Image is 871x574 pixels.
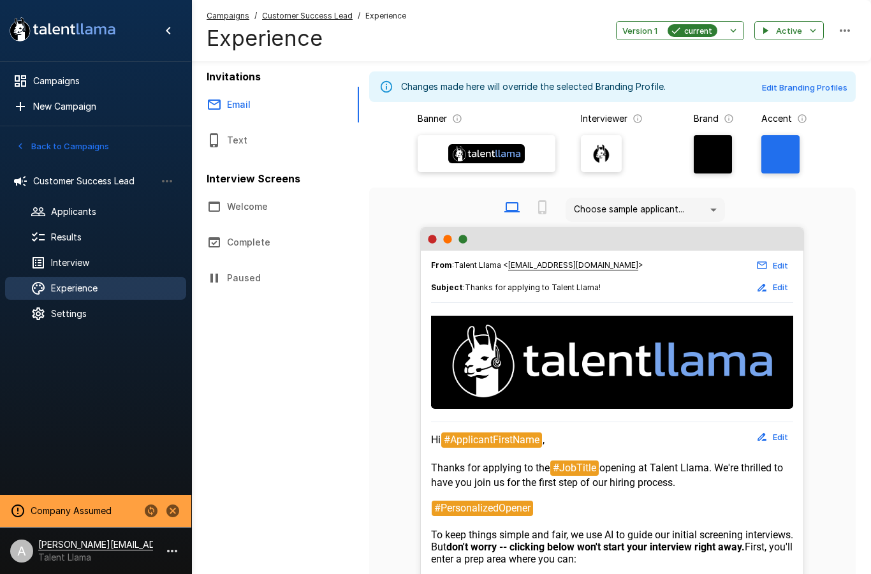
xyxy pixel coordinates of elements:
span: #ApplicantFirstName [441,432,542,448]
span: #JobTitle [550,460,599,476]
img: Banner Logo [448,144,525,163]
div: Changes made here will override the selected Branding Profile. [401,75,666,98]
button: Paused [191,260,359,296]
span: Thanks for applying to the [431,462,550,474]
svg: The background color for branded interviews and emails. It should be a color that complements you... [724,114,734,124]
span: Experience [365,10,406,22]
button: Text [191,122,359,158]
button: Edit [752,277,793,297]
button: Email [191,87,359,122]
p: Interviewer [581,112,627,125]
img: llama_clean.png [592,144,611,163]
span: , [543,434,545,446]
p: Banner [418,112,447,125]
span: Hi [431,434,441,446]
strong: don't worry -- clicking below won't start your interview right away. [446,541,745,553]
button: Active [754,21,824,41]
span: current [679,24,717,38]
span: #PersonalizedOpener [432,501,533,516]
span: : [431,281,601,294]
b: From [431,260,452,270]
span: / [254,10,257,22]
svg: The primary color for buttons in branded interviews and emails. It should be a color that complem... [797,114,807,124]
button: Edit Branding Profiles [759,78,851,98]
button: Welcome [191,189,359,224]
b: Subject [431,283,463,292]
span: Version 1 [622,24,657,38]
span: : Talent Llama < > [431,259,643,272]
span: / [358,10,360,22]
u: Campaigns [207,11,249,20]
label: Banner Logo [418,135,555,172]
img: Talent Llama [431,316,793,406]
span: opening at Talent Llama. We're thrilled to have you join us for the first step of our hiring proc... [431,462,786,489]
button: Edit [752,256,793,276]
div: Choose sample applicant... [566,198,725,222]
button: Complete [191,224,359,260]
svg: The image that will show next to questions in your candidate interviews. It must be square and at... [633,114,643,124]
button: Edit [752,427,793,447]
button: Version 1current [616,21,744,41]
p: Brand [694,112,719,125]
span: To keep things simple and fair, we use AI to guide our initial screening interviews. But [431,529,796,553]
u: Customer Success Lead [262,11,353,20]
h4: Experience [207,25,406,52]
p: Accent [761,112,792,125]
svg: The banner version of your logo. Using your logo will enable customization of brand and accent co... [452,114,462,124]
span: Thanks for applying to Talent Llama! [465,283,601,292]
span: First, you'll enter a prep area where you can: [431,541,795,565]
